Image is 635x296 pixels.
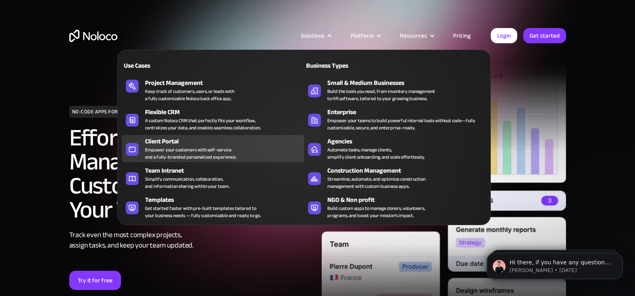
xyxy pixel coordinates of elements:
[400,30,427,41] div: Resources
[341,30,390,41] div: Platform
[327,166,490,175] div: Construction Management
[145,137,308,146] div: Client Portal
[122,61,210,70] div: Use Cases
[69,106,179,118] h1: NO-CODE APPS FOR PROJECT MANAGEMENT
[443,30,481,41] a: Pricing
[304,135,486,162] a: AgenciesAutomate tasks, manage clients,simplify client onboarding, and scale effortlessly.
[145,175,230,190] div: Simplify communication, collaboration, and information sharing within your team.
[327,175,425,190] div: Streamline, automate, and optimize construction management with custom business apps.
[327,146,425,161] div: Automate tasks, manage clients, simplify client onboarding, and scale effortlessly.
[304,56,486,75] a: Business Types
[304,193,486,221] a: NGO & Non profitBuild custom apps to manage donors, volunteers,programs, and boost your mission’s...
[145,88,234,102] div: Keep track of customers, users, or leads with a fully customizable Noloco back office app.
[145,117,261,131] div: A custom Noloco CRM that perfectly fits your workflow, centralizes your data, and enables seamles...
[327,137,490,146] div: Agencies
[523,28,566,43] a: Get started
[122,135,304,162] a: Client PortalEmpower your customers with self-serviceand a fully-branded personalized experience.
[69,230,314,251] div: Track even the most complex projects, assign tasks, and keep your team updated.
[145,195,308,205] div: Templates
[327,195,490,205] div: NGO & Non profit
[475,236,635,292] iframe: Intercom notifications message
[291,30,341,41] div: Solutions
[122,106,304,133] a: Flexible CRMA custom Noloco CRM that perfectly fits your workflow,centralizes your data, and enab...
[327,88,435,102] div: Build the tools you need, from inventory management to HR software, tailored to your growing busi...
[117,38,491,225] nav: Solutions
[122,77,304,104] a: Project ManagementKeep track of customers, users, or leads witha fully customizable Noloco back o...
[69,126,314,222] h2: Effortless Project Management Apps, Custom-Built for Your Team’s Success
[69,271,121,290] a: Try it for free
[491,28,517,43] a: Login
[327,117,482,131] div: Empower your teams to build powerful internal tools without code—fully customizable, secure, and ...
[122,56,304,75] a: Use Cases
[327,205,425,219] div: Build custom apps to manage donors, volunteers, programs, and boost your mission’s impact.
[145,205,261,219] div: Get started faster with pre-built templates tailored to your business needs — fully customizable ...
[304,61,392,70] div: Business Types
[145,107,308,117] div: Flexible CRM
[390,30,443,41] div: Resources
[122,164,304,191] a: Team IntranetSimplify communication, collaboration,and information sharing within your team.
[304,164,486,191] a: Construction ManagementStreamline, automate, and optimize constructionmanagement with custom busi...
[327,78,490,88] div: Small & Medium Businesses
[301,30,325,41] div: Solutions
[351,30,374,41] div: Platform
[145,146,236,161] div: Empower your customers with self-service and a fully-branded personalized experience.
[304,77,486,104] a: Small & Medium BusinessesBuild the tools you need, from inventory managementto HR software, tailo...
[145,78,308,88] div: Project Management
[122,193,304,221] a: TemplatesGet started faster with pre-built templates tailored toyour business needs — fully custo...
[304,106,486,133] a: EnterpriseEmpower your teams to build powerful internal tools without code—fully customizable, se...
[145,166,308,175] div: Team Intranet
[327,107,490,117] div: Enterprise
[69,30,117,42] a: home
